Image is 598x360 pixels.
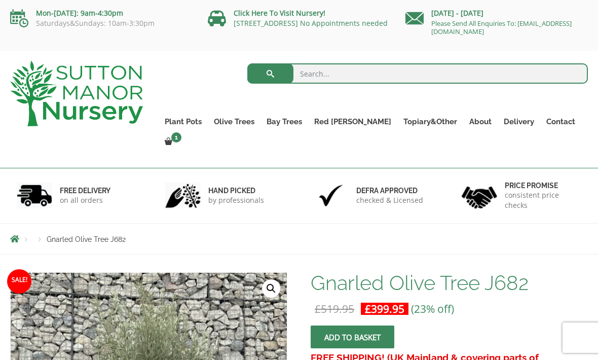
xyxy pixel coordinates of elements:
a: Topiary&Other [397,115,463,129]
h6: hand picked [208,186,264,195]
input: Search... [247,63,588,84]
h6: Defra approved [356,186,423,195]
h6: Price promise [505,181,582,190]
span: Gnarled Olive Tree J682 [47,235,126,243]
p: Mon-[DATE]: 9am-4:30pm [10,7,193,19]
a: View full-screen image gallery [262,279,280,298]
bdi: 399.95 [365,302,404,316]
a: Plant Pots [159,115,208,129]
a: About [463,115,498,129]
a: [STREET_ADDRESS] No Appointments needed [234,18,388,28]
span: £ [365,302,371,316]
p: checked & Licensed [356,195,423,205]
bdi: 519.95 [315,302,354,316]
span: Sale! [7,269,31,294]
a: Click Here To Visit Nursery! [234,8,325,18]
p: on all orders [60,195,110,205]
button: Add to basket [311,326,394,348]
a: Olive Trees [208,115,260,129]
a: Bay Trees [260,115,308,129]
p: [DATE] - [DATE] [405,7,588,19]
h6: FREE DELIVERY [60,186,110,195]
a: Contact [540,115,581,129]
span: £ [315,302,321,316]
img: 1.jpg [17,183,52,208]
img: 4.jpg [462,180,497,211]
img: 3.jpg [313,183,349,208]
p: Saturdays&Sundays: 10am-3:30pm [10,19,193,27]
span: 1 [171,132,181,142]
img: logo [10,61,143,126]
nav: Breadcrumbs [10,235,588,243]
span: (23% off) [411,302,454,316]
h1: Gnarled Olive Tree J682 [311,272,588,294]
p: consistent price checks [505,190,582,210]
a: Delivery [498,115,540,129]
a: Please Send All Enquiries To: [EMAIL_ADDRESS][DOMAIN_NAME] [431,19,572,36]
p: by professionals [208,195,264,205]
img: 2.jpg [165,183,201,208]
a: 1 [159,135,184,149]
a: Red [PERSON_NAME] [308,115,397,129]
